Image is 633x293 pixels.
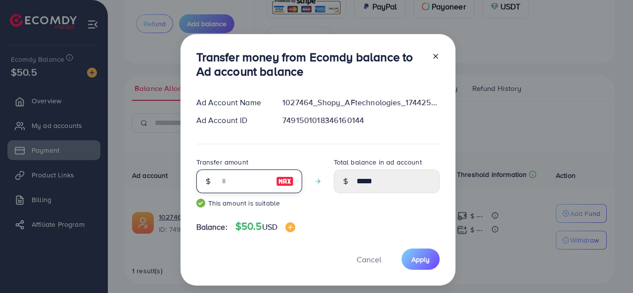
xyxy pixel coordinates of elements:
img: image [285,222,295,232]
span: USD [262,221,277,232]
img: image [276,175,294,187]
div: 7491501018346160144 [274,115,447,126]
iframe: Chat [591,249,626,286]
label: Transfer amount [196,157,248,167]
span: Balance: [196,221,227,233]
span: Apply [411,254,430,264]
label: Total balance in ad account [334,157,422,167]
div: Ad Account Name [188,97,275,108]
h4: $50.5 [235,220,295,233]
span: Cancel [357,254,381,265]
div: 1027464_Shopy_AFtechnologies_1744251005579 [274,97,447,108]
button: Cancel [344,249,394,270]
img: guide [196,199,205,208]
button: Apply [402,249,440,270]
div: Ad Account ID [188,115,275,126]
h3: Transfer money from Ecomdy balance to Ad account balance [196,50,424,79]
small: This amount is suitable [196,198,302,208]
